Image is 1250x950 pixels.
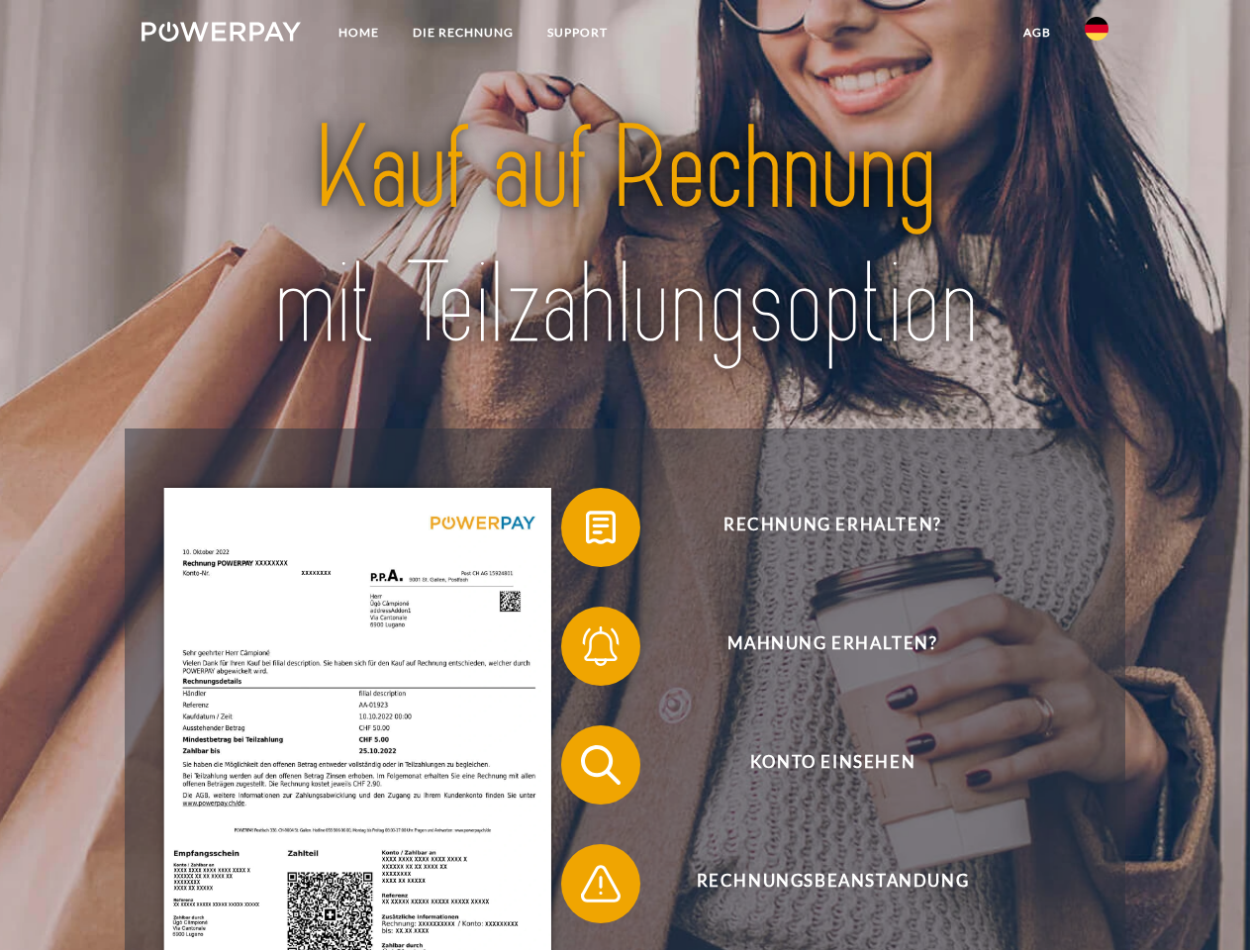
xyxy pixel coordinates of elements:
img: logo-powerpay-white.svg [142,22,301,42]
img: title-powerpay_de.svg [189,95,1061,379]
a: Home [322,15,396,50]
span: Rechnung erhalten? [590,488,1075,567]
span: Rechnungsbeanstandung [590,844,1075,923]
img: qb_warning.svg [576,859,625,908]
img: de [1085,17,1108,41]
span: Konto einsehen [590,725,1075,805]
img: qb_bell.svg [576,621,625,671]
button: Rechnung erhalten? [561,488,1076,567]
a: DIE RECHNUNG [396,15,530,50]
button: Konto einsehen [561,725,1076,805]
button: Rechnungsbeanstandung [561,844,1076,923]
img: qb_bill.svg [576,503,625,552]
button: Mahnung erhalten? [561,607,1076,686]
span: Mahnung erhalten? [590,607,1075,686]
a: agb [1007,15,1068,50]
a: SUPPORT [530,15,625,50]
img: qb_search.svg [576,740,625,790]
